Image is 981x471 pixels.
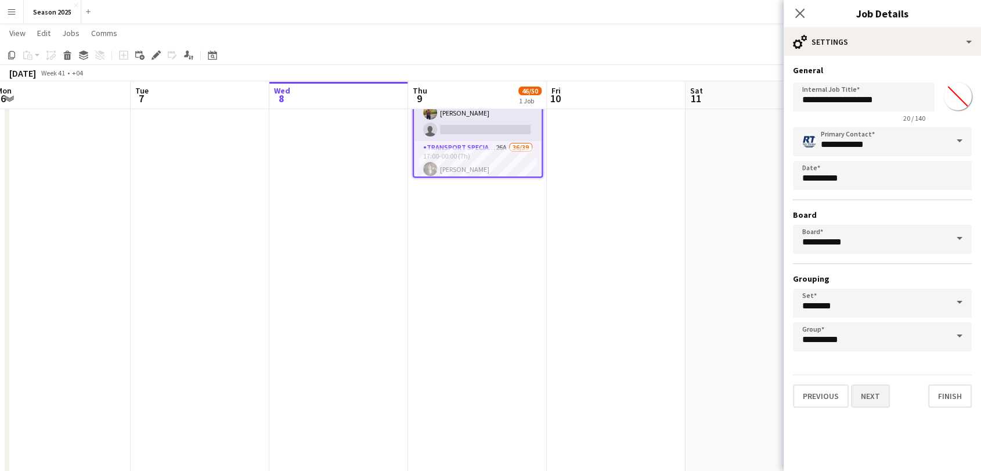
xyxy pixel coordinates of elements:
[272,92,290,105] span: 8
[57,26,84,41] a: Jobs
[86,26,122,41] a: Comms
[518,87,542,95] span: 46/50
[551,85,561,96] span: Fri
[135,85,149,96] span: Tue
[550,92,561,105] span: 10
[38,69,67,77] span: Week 41
[411,92,427,105] span: 9
[793,274,972,284] h3: Grouping
[688,92,703,105] span: 11
[33,26,55,41] a: Edit
[793,384,849,408] button: Previous
[24,1,81,23] button: Season 2025
[274,85,290,96] span: Wed
[784,28,981,56] div: Settings
[793,65,972,75] h3: General
[62,28,80,38] span: Jobs
[928,384,972,408] button: Finish
[519,96,541,105] div: 1 Job
[37,28,51,38] span: Edit
[134,92,149,105] span: 7
[91,28,117,38] span: Comms
[413,85,427,96] span: Thu
[851,384,890,408] button: Next
[894,114,935,123] span: 20 / 140
[784,6,981,21] h3: Job Details
[5,26,30,41] a: View
[793,210,972,220] h3: Board
[9,28,26,38] span: View
[9,67,36,79] div: [DATE]
[690,85,703,96] span: Sat
[72,69,83,77] div: +04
